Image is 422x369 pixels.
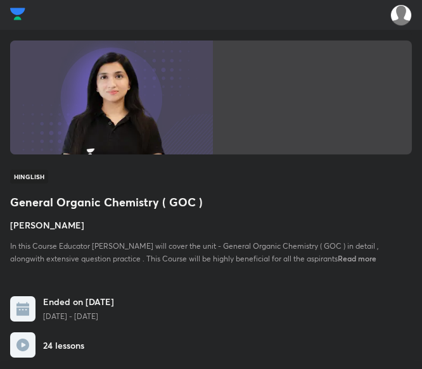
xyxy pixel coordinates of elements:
img: Thumbnail [10,41,213,154]
a: Company Logo [10,4,25,27]
span: Read more [338,253,376,263]
img: Amisha Rani [390,4,412,26]
p: [DATE] - [DATE] [43,311,114,322]
span: Hinglish [10,170,48,184]
h6: Ended on [DATE] [43,295,114,308]
img: Company Logo [10,4,25,23]
span: In this Course Educator [PERSON_NAME] will cover the unit - General Organic Chemistry ( GOC ) in ... [10,241,379,263]
h4: [PERSON_NAME] [10,218,412,232]
h1: General Organic Chemistry ( GOC ) [10,194,412,211]
h6: 24 lessons [43,339,84,352]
